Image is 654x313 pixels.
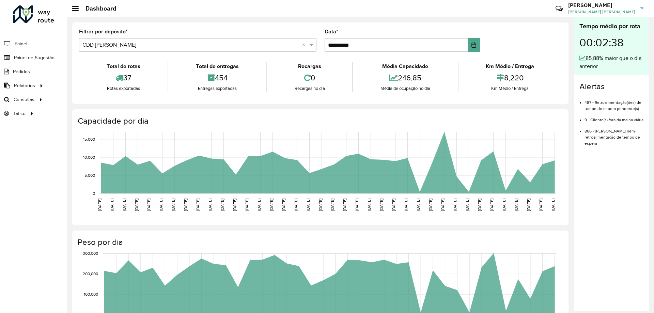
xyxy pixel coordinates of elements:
[330,199,334,211] text: [DATE]
[465,199,469,211] text: [DATE]
[83,155,95,159] text: 10,000
[355,71,456,85] div: 246,85
[14,54,54,61] span: Painel de Sugestão
[526,199,531,211] text: [DATE]
[269,62,351,71] div: Recargas
[306,199,310,211] text: [DATE]
[84,292,98,296] text: 100,000
[585,123,643,146] li: 866 - [PERSON_NAME] sem retroalimentação de tempo de espera
[170,85,264,92] div: Entregas exportadas
[245,199,249,211] text: [DATE]
[78,237,562,247] h4: Peso por dia
[81,85,166,92] div: Rotas exportadas
[83,271,98,276] text: 200,000
[81,62,166,71] div: Total de rotas
[269,199,274,211] text: [DATE]
[14,82,35,89] span: Relatórios
[170,62,264,71] div: Total de entregas
[79,5,116,12] h2: Dashboard
[93,191,95,195] text: 0
[404,199,408,211] text: [DATE]
[269,85,351,92] div: Recargas no dia
[83,137,95,141] text: 15,000
[257,199,261,211] text: [DATE]
[13,110,26,117] span: Tático
[468,38,480,52] button: Choose Date
[568,9,635,15] span: [PERSON_NAME] [PERSON_NAME]
[220,199,224,211] text: [DATE]
[579,31,643,54] div: 00:02:38
[97,199,102,211] text: [DATE]
[13,68,30,75] span: Pedidos
[502,199,506,211] text: [DATE]
[302,41,308,49] span: Clear all
[539,199,543,211] text: [DATE]
[440,199,445,211] text: [DATE]
[134,199,139,211] text: [DATE]
[460,71,560,85] div: 8,220
[14,96,34,103] span: Consultas
[183,199,188,211] text: [DATE]
[78,116,562,126] h4: Capacidade por dia
[579,54,643,71] div: 85,88% maior que o dia anterior
[81,71,166,85] div: 37
[171,199,175,211] text: [DATE]
[318,199,323,211] text: [DATE]
[208,199,212,211] text: [DATE]
[196,199,200,211] text: [DATE]
[460,85,560,92] div: Km Médio / Entrega
[325,28,338,36] label: Data
[552,1,566,16] a: Contato Rápido
[281,199,286,211] text: [DATE]
[355,199,359,211] text: [DATE]
[416,199,420,211] text: [DATE]
[367,199,371,211] text: [DATE]
[294,199,298,211] text: [DATE]
[232,199,237,211] text: [DATE]
[269,71,351,85] div: 0
[391,199,396,211] text: [DATE]
[146,199,151,211] text: [DATE]
[122,199,126,211] text: [DATE]
[514,199,518,211] text: [DATE]
[585,94,643,112] li: 487 - Retroalimentação(ões) de tempo de espera pendente(s)
[460,62,560,71] div: Km Médio / Entrega
[83,251,98,256] text: 300,000
[379,199,384,211] text: [DATE]
[489,199,494,211] text: [DATE]
[477,199,482,211] text: [DATE]
[110,199,114,211] text: [DATE]
[355,85,456,92] div: Média de ocupação no dia
[579,22,643,31] div: Tempo médio por rota
[355,62,456,71] div: Média Capacidade
[428,199,433,211] text: [DATE]
[453,199,457,211] text: [DATE]
[585,112,643,123] li: 9 - Cliente(s) fora da malha viária
[579,82,643,92] h4: Alertas
[15,40,27,47] span: Painel
[568,2,635,9] h3: [PERSON_NAME]
[79,28,128,36] label: Filtrar por depósito
[84,173,95,177] text: 5,000
[159,199,163,211] text: [DATE]
[170,71,264,85] div: 454
[551,199,555,211] text: [DATE]
[342,199,347,211] text: [DATE]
